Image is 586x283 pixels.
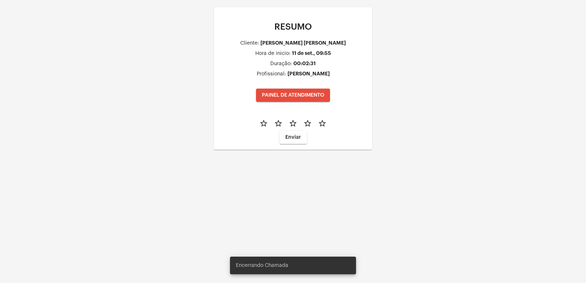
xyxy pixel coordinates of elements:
[220,22,366,31] p: RESUMO
[240,41,259,46] div: Cliente:
[288,71,330,77] div: [PERSON_NAME]
[270,61,292,67] div: Duração:
[236,262,288,269] span: Encerrando Chamada
[292,51,331,56] div: 11 de set., 09:55
[256,89,330,102] button: PAINEL DE ATENDIMENTO
[262,93,324,98] span: PAINEL DE ATENDIMENTO
[255,51,290,56] div: Hora de inicio:
[289,119,297,128] mat-icon: star_border
[293,61,316,66] div: 00:02:31
[257,71,286,77] div: Profissional:
[274,119,283,128] mat-icon: star_border
[279,131,307,144] button: Enviar
[259,119,268,128] mat-icon: star_border
[260,40,346,46] div: [PERSON_NAME] [PERSON_NAME]
[318,119,327,128] mat-icon: star_border
[285,135,301,140] span: Enviar
[303,119,312,128] mat-icon: star_border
